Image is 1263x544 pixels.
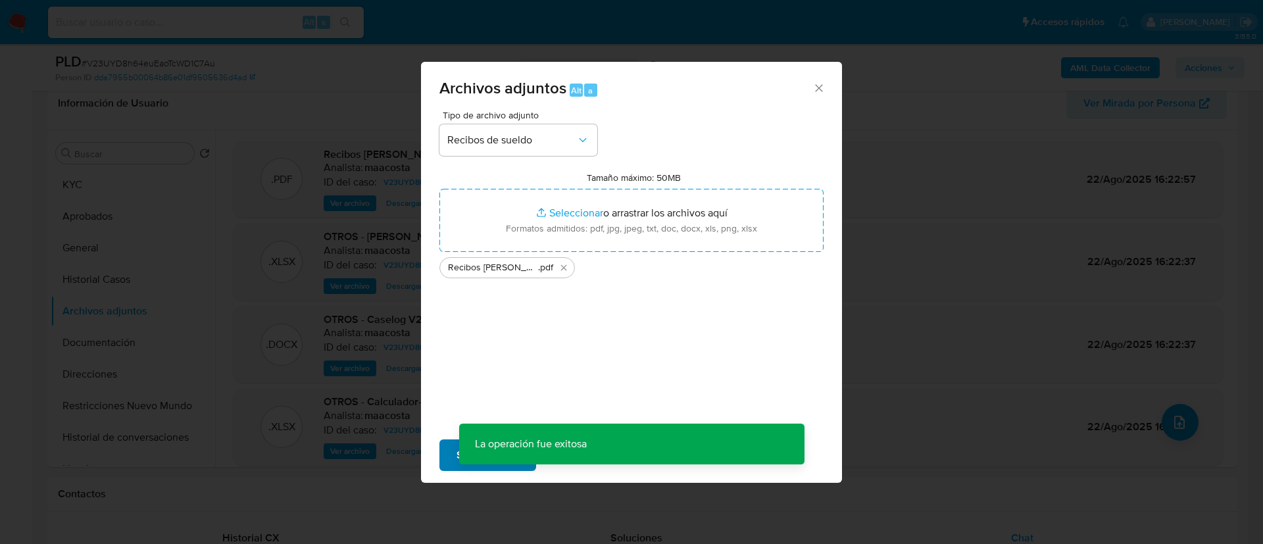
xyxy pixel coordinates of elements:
[439,439,536,471] button: Subir archivo
[439,252,824,278] ul: Archivos seleccionados
[558,441,601,470] span: Cancelar
[439,76,566,99] span: Archivos adjuntos
[457,441,519,470] span: Subir archivo
[587,172,681,184] label: Tamaño máximo: 50MB
[447,134,576,147] span: Recibos de sueldo
[459,424,603,464] p: La operación fue exitosa
[448,261,538,274] span: Recibos [PERSON_NAME] - [PERSON_NAME]
[443,111,601,120] span: Tipo de archivo adjunto
[538,261,553,274] span: .pdf
[812,82,824,93] button: Cerrar
[556,260,572,276] button: Eliminar Recibos de sueldo - Pablo Jose Fernandez.pdf
[588,84,593,97] span: a
[439,124,597,156] button: Recibos de sueldo
[571,84,582,97] span: Alt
